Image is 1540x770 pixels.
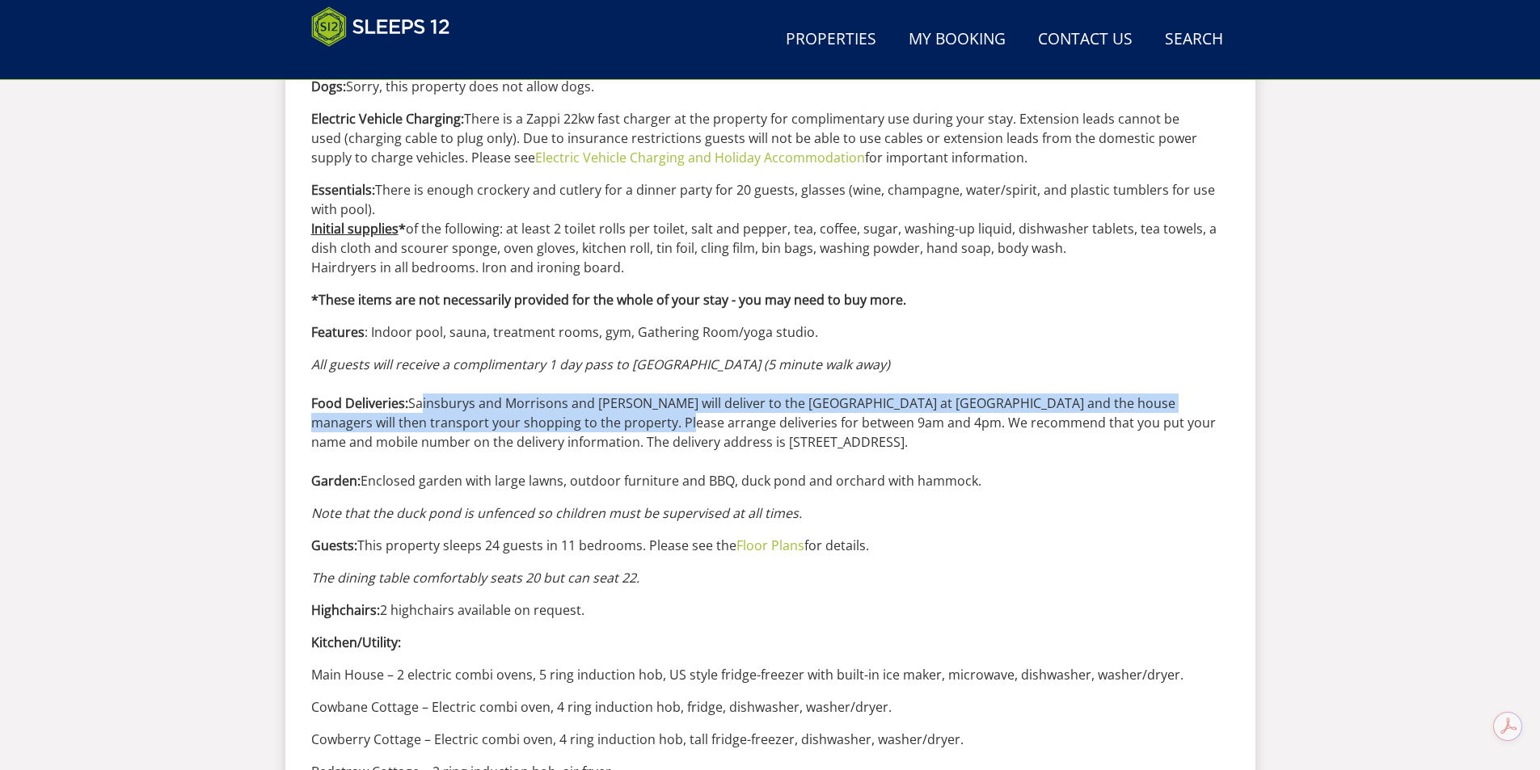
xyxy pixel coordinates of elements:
p: Sorry, this property does not allow dogs. [311,77,1230,96]
strong: Dogs: [311,78,346,95]
img: Sleeps 12 [311,6,450,47]
a: Electric Vehicle Charging and Holiday Accommodation [535,149,865,166]
strong: *These items are not necessarily provided for the whole of your stay - you may need to buy more. [311,291,906,309]
strong: Features [311,323,365,341]
u: Initial supplies [311,220,399,238]
a: Contact Us [1032,22,1139,58]
strong: Kitchen/Utility: [311,633,401,651]
strong: Highchairs: [311,601,380,619]
strong: Guests: [311,536,357,554]
p: This property sleeps 24 guests in 11 bedrooms. Please see the for details. [311,536,1230,555]
a: Floor Plans [736,536,804,554]
strong: Electric Vehicle Charging: [311,110,464,128]
p: Sainsburys and Morrisons and [PERSON_NAME] will deliver to the [GEOGRAPHIC_DATA] at [GEOGRAPHIC_D... [311,355,1230,490]
a: Properties [779,22,883,58]
strong: Essentials: [311,181,375,199]
p: Cowberry Cottage – Electric combi oven, 4 ring induction hob, tall fridge-freezer, dishwasher, wa... [311,730,1230,749]
p: 2 highchairs available on request. [311,600,1230,620]
p: : Indoor pool, sauna, treatment rooms, gym, Gathering Room/yoga studio. [311,322,1230,342]
p: There is a Zappi 22kw fast charger at the property for complimentary use during your stay. Extens... [311,109,1230,167]
strong: Garden: [311,472,361,490]
p: Cowbane Cottage – Electric combi oven, 4 ring induction hob, fridge, dishwasher, washer/dryer. [311,697,1230,717]
p: Main House – 2 electric combi ovens, 5 ring induction hob, US style fridge-freezer with built-in ... [311,665,1230,684]
iframe: Customer reviews powered by Trustpilot [303,57,473,70]
em: All guests will receive a complimentary 1 day pass to [GEOGRAPHIC_DATA] (5 minute walk away) [311,356,890,373]
a: Search [1158,22,1230,58]
em: Note that the duck pond is unfenced so children must be supervised at all times. [311,504,802,522]
a: My Booking [902,22,1012,58]
p: There is enough crockery and cutlery for a dinner party for 20 guests, glasses (wine, champagne, ... [311,180,1230,277]
strong: Food Deliveries: [311,394,408,412]
em: The dining table comfortably seats 20 but can seat 22. [311,569,639,587]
